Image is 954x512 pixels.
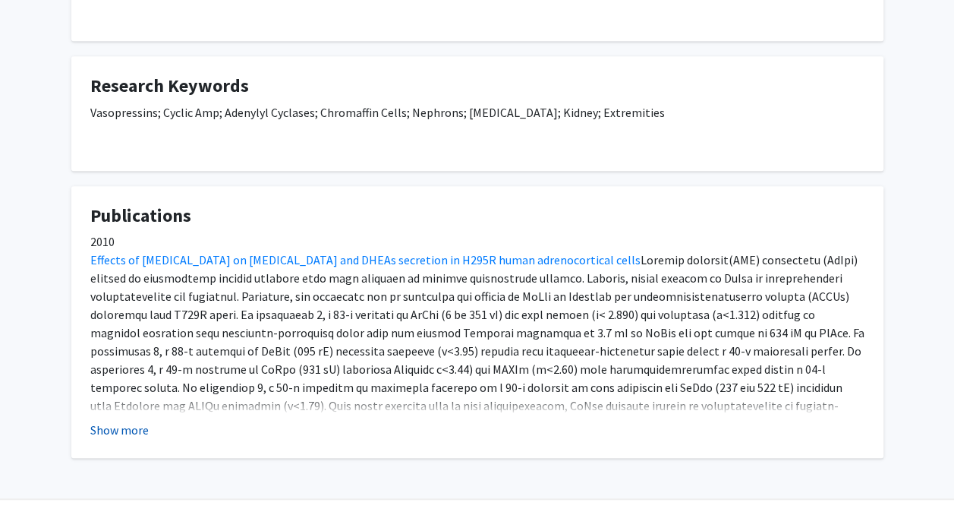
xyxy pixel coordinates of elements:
h4: Research Keywords [90,75,864,97]
h4: Publications [90,205,864,227]
div: Vasopressins; Cyclic Amp; Adenylyl Cyclases; Chromaffin Cells; Nephrons; [MEDICAL_DATA]; Kidney; ... [90,103,864,152]
a: Effects of [MEDICAL_DATA] on [MEDICAL_DATA] and DHEAs secretion in H295R human adrenocortical cells [90,252,641,267]
iframe: Chat [11,444,65,501]
button: Show more [90,421,149,439]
